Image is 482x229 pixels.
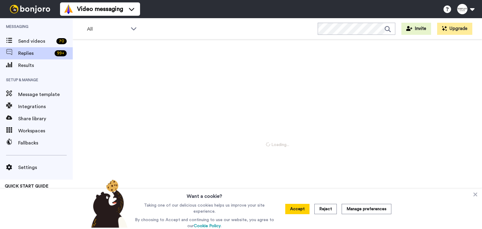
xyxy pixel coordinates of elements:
[314,204,337,214] button: Reject
[18,62,73,69] span: Results
[5,184,49,188] span: QUICK START GUIDE
[86,179,131,228] img: bear-with-cookie.png
[187,189,222,200] h3: Want a cookie?
[437,23,472,35] button: Upgrade
[133,202,276,214] p: Taking one of our delicious cookies helps us improve your site experience.
[56,38,67,44] div: 70
[18,127,73,134] span: Workspaces
[266,142,289,148] span: Loading...
[77,5,123,13] span: Video messaging
[18,139,73,147] span: Fallbacks
[18,50,52,57] span: Replies
[401,23,431,35] button: Invite
[55,50,67,56] div: 99 +
[285,204,310,214] button: Accept
[64,4,73,14] img: vm-color.svg
[342,204,391,214] button: Manage preferences
[87,25,128,33] span: All
[18,38,54,45] span: Send videos
[7,5,53,13] img: bj-logo-header-white.svg
[133,217,276,229] p: By choosing to Accept and continuing to use our website, you agree to our .
[18,115,73,122] span: Share library
[194,224,221,228] a: Cookie Policy
[18,103,73,110] span: Integrations
[18,164,73,171] span: Settings
[18,91,73,98] span: Message template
